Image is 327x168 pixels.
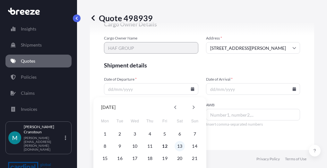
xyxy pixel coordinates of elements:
[12,135,18,141] span: M
[145,141,155,151] button: 11
[100,153,110,164] button: 15
[285,156,306,162] a: Terms of Use
[145,129,155,139] button: 4
[190,141,200,151] button: 14
[190,129,200,139] button: 7
[5,55,72,67] a: Quotes
[206,109,300,120] input: Number1, number2,...
[206,102,300,108] span: AWB
[206,42,300,54] input: Cargo owner address
[206,77,300,82] span: Date of Arrival
[189,115,201,128] span: Sunday
[21,26,36,32] p: Insights
[21,90,35,96] p: Claims
[104,77,198,82] span: Date of Departure
[5,39,72,51] a: Shipments
[160,153,170,164] button: 19
[206,83,300,95] input: dd/mm/yyyy
[114,115,126,128] span: Tuesday
[100,141,110,151] button: 8
[24,136,64,151] p: [PERSON_NAME][EMAIL_ADDRESS][PERSON_NAME][DOMAIN_NAME]
[130,153,140,164] button: 17
[144,115,156,128] span: Thursday
[159,115,171,128] span: Friday
[160,129,170,139] button: 5
[145,153,155,164] button: 18
[129,115,141,128] span: Wednesday
[21,106,37,112] p: Invoices
[175,153,185,164] button: 20
[190,153,200,164] button: 21
[21,74,37,80] p: Policies
[115,153,125,164] button: 16
[5,22,72,35] a: Insights
[99,115,111,128] span: Monday
[24,124,64,135] p: [PERSON_NAME] Cranstoun
[5,71,72,84] a: Policies
[130,129,140,139] button: 3
[206,36,300,41] span: Address
[104,61,300,69] span: Shipment details
[115,141,125,151] button: 9
[160,141,170,151] button: 12
[206,122,300,127] span: Insert comma-separated numbers
[100,129,110,139] button: 1
[90,13,153,23] p: Quote 498939
[115,129,125,139] button: 2
[130,141,140,151] button: 10
[174,115,185,128] span: Saturday
[21,58,35,64] p: Quotes
[104,83,198,95] input: dd/mm/yyyy
[5,103,72,116] a: Invoices
[256,156,280,162] a: Privacy Policy
[5,87,72,100] a: Claims
[175,141,185,151] button: 13
[104,36,198,41] span: Cargo Owner Name
[21,42,42,48] p: Shipments
[101,103,116,111] div: [DATE]
[175,129,185,139] button: 6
